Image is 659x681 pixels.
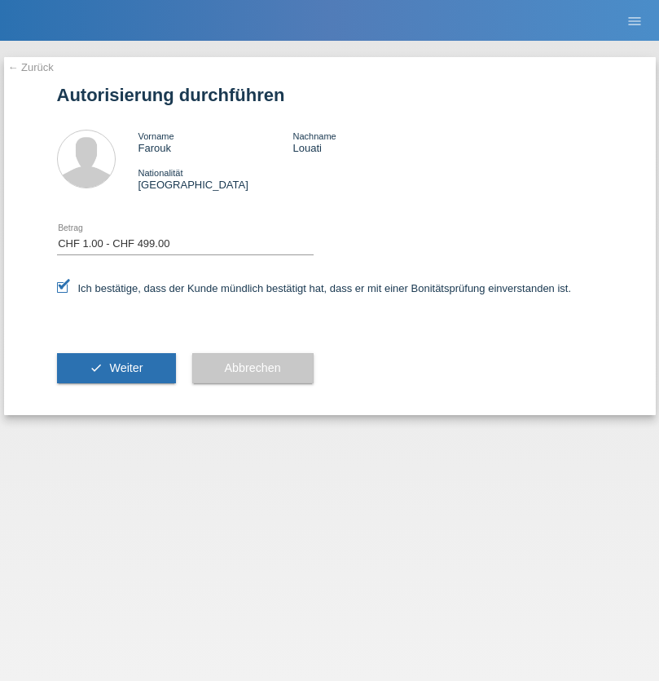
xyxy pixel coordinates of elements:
[138,130,293,154] div: Farouk
[57,85,603,105] h1: Autorisierung durchführen
[138,168,183,178] span: Nationalität
[192,353,314,384] button: Abbrechen
[618,15,651,25] a: menu
[292,130,447,154] div: Louati
[109,361,143,374] span: Weiter
[90,361,103,374] i: check
[138,166,293,191] div: [GEOGRAPHIC_DATA]
[225,361,281,374] span: Abbrechen
[57,282,572,294] label: Ich bestätige, dass der Kunde mündlich bestätigt hat, dass er mit einer Bonitätsprüfung einversta...
[8,61,54,73] a: ← Zurück
[57,353,176,384] button: check Weiter
[626,13,643,29] i: menu
[292,131,336,141] span: Nachname
[138,131,174,141] span: Vorname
